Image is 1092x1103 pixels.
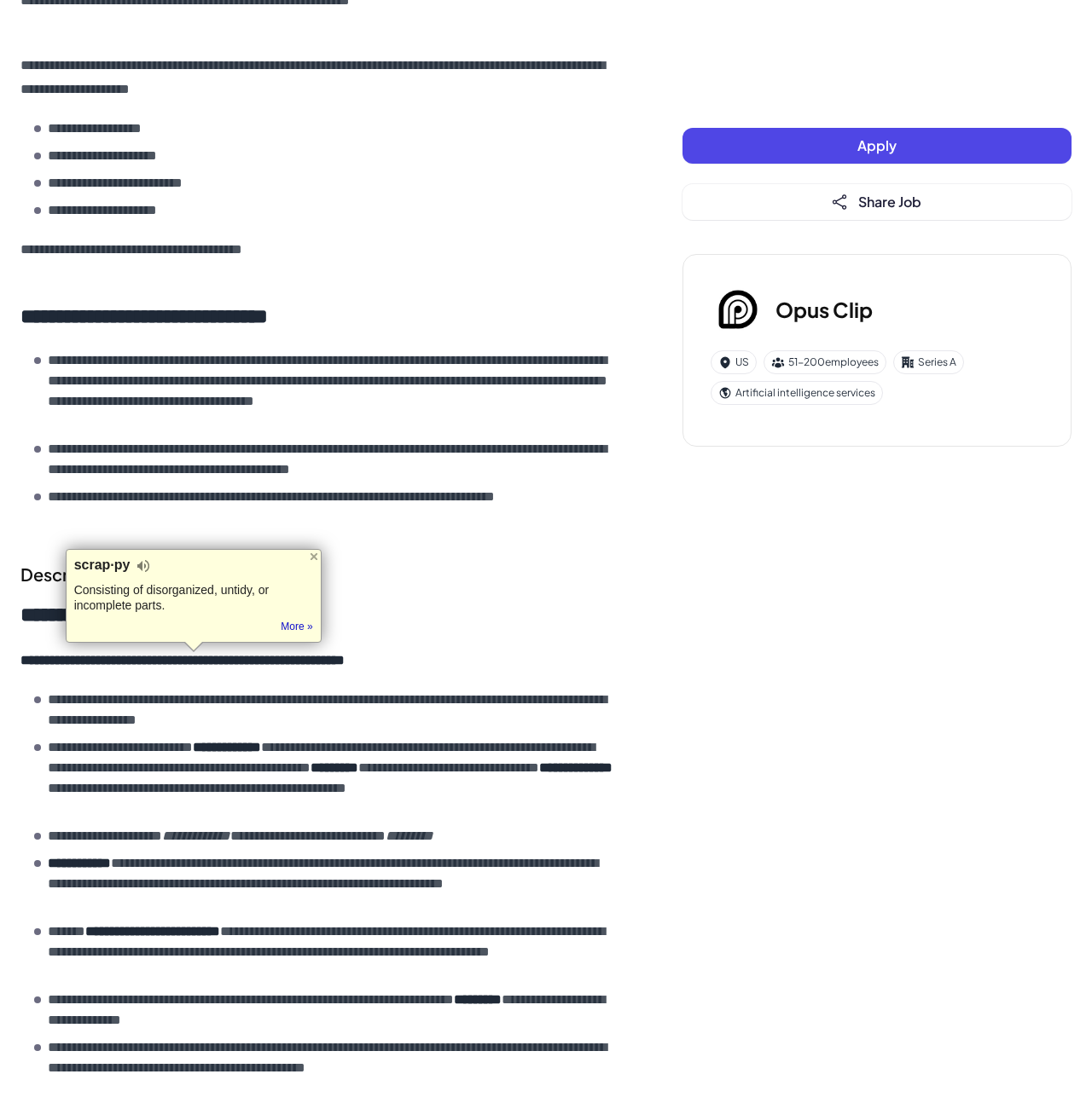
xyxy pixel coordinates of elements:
button: Share Job [682,184,1072,220]
button: Apply [682,128,1072,164]
div: Series A [893,350,964,374]
div: US [711,350,757,374]
span: Apply [857,136,897,154]
div: Artificial intelligence services [711,381,883,405]
h3: Opus Clip [775,294,873,325]
h2: Description [20,562,614,587]
img: Op [711,282,765,337]
span: Share Job [858,193,921,211]
div: 51-200 employees [764,350,886,374]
